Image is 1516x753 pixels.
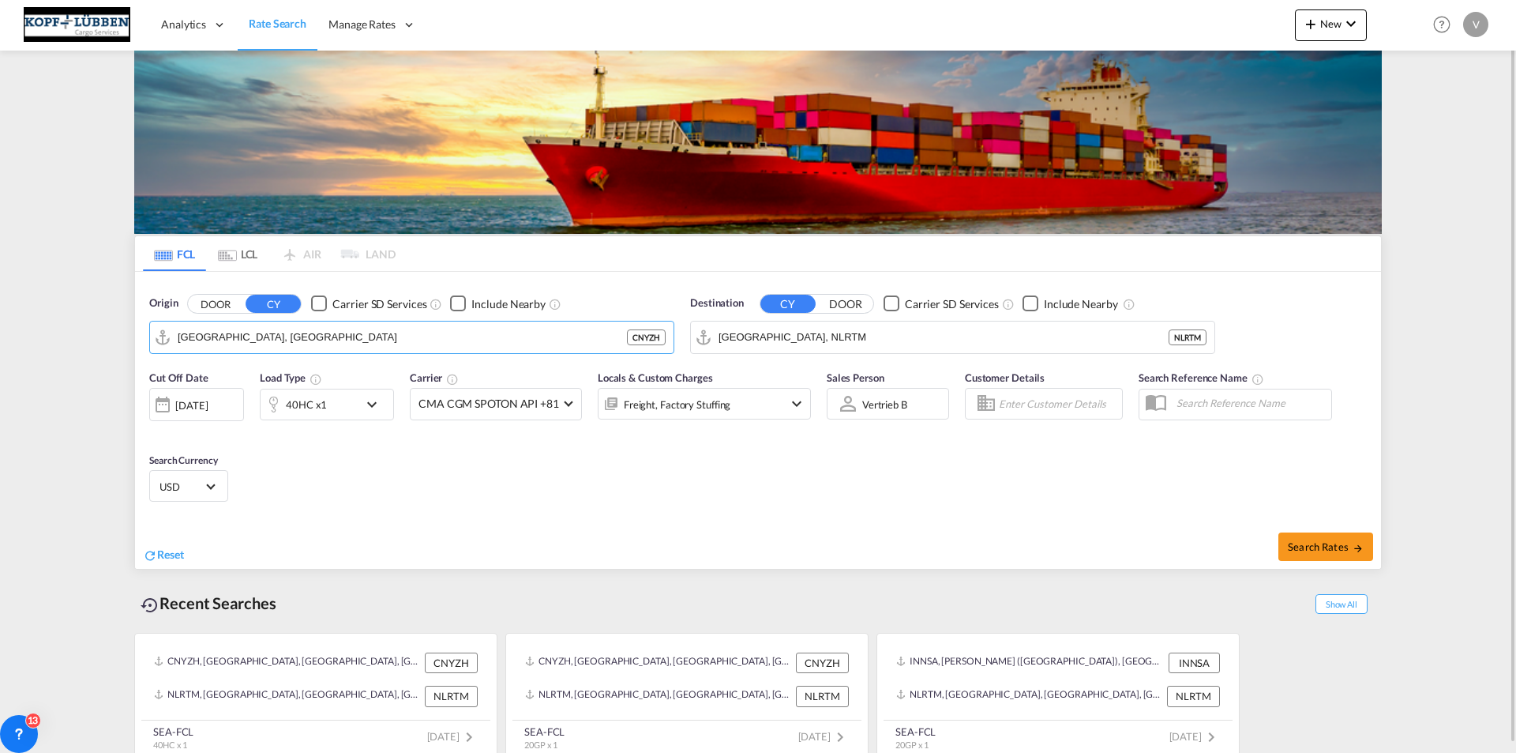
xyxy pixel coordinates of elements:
input: Enter Customer Details [999,392,1117,416]
span: Cut Off Date [149,371,208,384]
md-checkbox: Checkbox No Ink [884,296,999,312]
button: icon-plus 400-fgNewicon-chevron-down [1295,9,1367,41]
input: Search Reference Name [1169,391,1331,415]
span: USD [159,480,204,494]
span: Search Currency [149,454,218,466]
img: LCL+%26+FCL+BACKGROUND.png [134,51,1382,234]
span: Rate Search [249,17,306,30]
div: INNSA, Jawaharlal Nehru (Nhava Sheva), India, Indian Subcontinent, Asia Pacific [896,653,1165,673]
div: SEA-FCL [895,725,936,739]
input: Search by Port [719,326,1169,349]
span: New [1301,17,1360,30]
md-icon: icon-information-outline [310,373,322,386]
md-icon: icon-arrow-right [1353,543,1364,554]
div: NLRTM, Rotterdam, Netherlands, Western Europe, Europe [154,686,421,706]
span: Locals & Custom Charges [598,371,713,384]
md-icon: icon-chevron-right [831,728,850,747]
div: CNYZH, Yangzhou, China, Greater China & Far East Asia, Asia Pacific [154,653,421,673]
span: Search Reference Name [1139,371,1264,384]
md-icon: Your search will be saved by the below given name [1251,373,1264,386]
span: CMA CGM SPOTON API +81 [418,396,559,412]
span: [DATE] [427,730,478,743]
div: Freight Factory Stuffing [624,393,731,416]
md-icon: Unchecked: Search for CY (Container Yard) services for all selected carriers.Checked : Search for... [1002,298,1015,311]
md-checkbox: Checkbox No Ink [450,296,546,312]
div: Origin DOOR CY Checkbox No InkUnchecked: Search for CY (Container Yard) services for all selected... [135,272,1381,569]
div: Include Nearby [1044,296,1118,312]
md-input-container: Yangzhou, CNYZH [150,322,674,353]
span: Show All [1315,594,1368,614]
md-icon: Unchecked: Ignores neighbouring ports when fetching rates.Checked : Includes neighbouring ports w... [1123,298,1135,311]
div: NLRTM, Rotterdam, Netherlands, Western Europe, Europe [896,686,1163,706]
md-icon: icon-chevron-down [1342,14,1360,33]
span: Reset [157,548,184,561]
span: [DATE] [798,730,850,743]
md-select: Sales Person: vertrieb b [861,393,919,416]
md-pagination-wrapper: Use the left and right arrow keys to navigate between tabs [143,236,396,271]
div: Recent Searches [134,585,283,621]
div: SEA-FCL [153,725,193,739]
span: Carrier [410,371,459,384]
button: CY [760,295,816,313]
span: Origin [149,296,178,311]
div: Help [1428,11,1463,40]
span: Analytics [161,17,206,32]
button: CY [246,295,301,313]
md-icon: icon-chevron-down [362,395,389,414]
span: Search Rates [1288,540,1364,553]
div: NLRTM [796,686,849,706]
md-tab-item: FCL [143,236,206,271]
md-icon: icon-backup-restore [141,596,159,615]
div: NLRTM [425,686,478,706]
div: CNYZH, Yangzhou, China, Greater China & Far East Asia, Asia Pacific [525,653,792,673]
md-input-container: Rotterdam, NLRTM [691,322,1214,353]
span: 20GP x 1 [895,740,929,750]
div: Freight Factory Stuffingicon-chevron-down [598,388,811,420]
button: DOOR [188,295,243,313]
div: 40HC x1icon-chevron-down [260,389,394,420]
div: 40HC x1 [286,393,327,416]
span: Manage Rates [328,17,396,32]
div: CNYZH [627,329,666,345]
div: CNYZH [796,653,849,673]
button: DOOR [818,295,873,313]
md-checkbox: Checkbox No Ink [311,296,426,312]
input: Search by Port [178,326,627,349]
div: v [1463,12,1488,37]
span: Load Type [260,371,322,384]
div: SEA-FCL [524,725,565,739]
div: INNSA [1169,653,1220,673]
div: vertrieb b [862,398,907,411]
div: Carrier SD Services [332,296,426,312]
div: Carrier SD Services [905,296,999,312]
md-checkbox: Checkbox No Ink [1023,296,1118,312]
md-icon: Unchecked: Search for CY (Container Yard) services for all selected carriers.Checked : Search for... [430,298,442,311]
md-icon: icon-chevron-right [460,728,478,747]
md-icon: icon-plus 400-fg [1301,14,1320,33]
div: [DATE] [149,388,244,421]
div: NLRTM, Rotterdam, Netherlands, Western Europe, Europe [525,686,792,706]
span: [DATE] [1169,730,1221,743]
span: Sales Person [827,371,884,384]
md-icon: icon-chevron-down [787,394,806,413]
md-icon: The selected Trucker/Carrierwill be displayed in the rate results If the rates are from another f... [446,373,459,386]
div: [DATE] [175,398,208,412]
button: Search Ratesicon-arrow-right [1278,533,1373,561]
span: Help [1428,11,1455,38]
span: Customer Details [965,371,1045,384]
div: icon-refreshReset [143,547,184,564]
md-icon: Unchecked: Ignores neighbouring ports when fetching rates.Checked : Includes neighbouring ports w... [549,298,561,311]
div: Include Nearby [471,296,546,312]
md-datepicker: Select [149,420,161,441]
div: CNYZH [425,653,478,673]
span: Destination [690,296,744,311]
div: NLRTM [1167,686,1220,706]
img: 25cf3bb0aafc11ee9c4fdbd399af7748.JPG [24,7,130,43]
md-tab-item: LCL [206,236,269,271]
md-icon: icon-refresh [143,548,157,563]
span: 20GP x 1 [524,740,557,750]
span: 40HC x 1 [153,740,187,750]
md-select: Select Currency: $ USDUnited States Dollar [158,475,220,498]
md-icon: icon-chevron-right [1202,728,1221,747]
